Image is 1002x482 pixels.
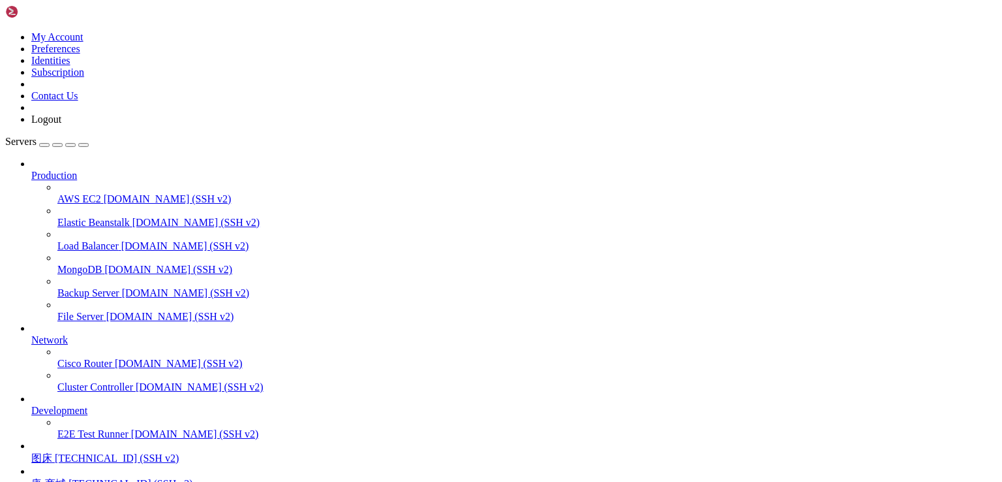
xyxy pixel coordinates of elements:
span: [DOMAIN_NAME] (SSH v2) [106,311,234,322]
a: Elastic Beanstalk [DOMAIN_NAME] (SSH v2) [57,217,997,229]
li: MongoDB [DOMAIN_NAME] (SSH v2) [57,252,997,276]
span: Load Balancer [57,240,119,251]
span: 图床 [31,453,52,464]
li: Development [31,393,997,440]
a: File Server [DOMAIN_NAME] (SSH v2) [57,311,997,323]
a: Subscription [31,67,84,78]
span: Cluster Controller [57,381,133,393]
li: File Server [DOMAIN_NAME] (SSH v2) [57,299,997,323]
img: Shellngn [5,5,80,18]
span: [DOMAIN_NAME] (SSH v2) [131,428,259,440]
span: Servers [5,136,37,147]
a: Backup Server [DOMAIN_NAME] (SSH v2) [57,287,997,299]
li: E2E Test Runner [DOMAIN_NAME] (SSH v2) [57,417,997,440]
span: [DOMAIN_NAME] (SSH v2) [121,240,249,251]
a: Development [31,405,997,417]
span: E2E Test Runner [57,428,129,440]
a: Servers [5,136,89,147]
a: Identities [31,55,70,66]
span: Network [31,334,68,345]
span: [DOMAIN_NAME] (SSH v2) [104,193,232,204]
a: Load Balancer [DOMAIN_NAME] (SSH v2) [57,240,997,252]
span: AWS EC2 [57,193,101,204]
li: 图床 [TECHNICAL_ID] (SSH v2) [31,440,997,466]
li: Backup Server [DOMAIN_NAME] (SSH v2) [57,276,997,299]
li: Elastic Beanstalk [DOMAIN_NAME] (SSH v2) [57,205,997,229]
a: E2E Test Runner [DOMAIN_NAME] (SSH v2) [57,428,997,440]
li: Production [31,158,997,323]
span: [TECHNICAL_ID] (SSH v2) [55,453,179,464]
span: Backup Server [57,287,119,298]
span: Production [31,170,77,181]
li: Network [31,323,997,393]
a: Cisco Router [DOMAIN_NAME] (SSH v2) [57,358,997,370]
li: Cluster Controller [DOMAIN_NAME] (SSH v2) [57,370,997,393]
span: [DOMAIN_NAME] (SSH v2) [136,381,264,393]
a: Preferences [31,43,80,54]
a: My Account [31,31,83,42]
li: Load Balancer [DOMAIN_NAME] (SSH v2) [57,229,997,252]
span: Cisco Router [57,358,112,369]
a: MongoDB [DOMAIN_NAME] (SSH v2) [57,264,997,276]
span: [DOMAIN_NAME] (SSH v2) [104,264,232,275]
a: Logout [31,114,61,125]
span: [DOMAIN_NAME] (SSH v2) [132,217,260,228]
li: AWS EC2 [DOMAIN_NAME] (SSH v2) [57,182,997,205]
a: 图床 [TECHNICAL_ID] (SSH v2) [31,452,997,466]
span: Elastic Beanstalk [57,217,130,228]
span: Development [31,405,87,416]
a: AWS EC2 [DOMAIN_NAME] (SSH v2) [57,193,997,205]
a: Contact Us [31,90,78,101]
a: Production [31,170,997,182]
li: Cisco Router [DOMAIN_NAME] (SSH v2) [57,346,997,370]
span: [DOMAIN_NAME] (SSH v2) [115,358,243,369]
span: File Server [57,311,104,322]
a: Cluster Controller [DOMAIN_NAME] (SSH v2) [57,381,997,393]
span: MongoDB [57,264,102,275]
a: Network [31,334,997,346]
span: [DOMAIN_NAME] (SSH v2) [122,287,250,298]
